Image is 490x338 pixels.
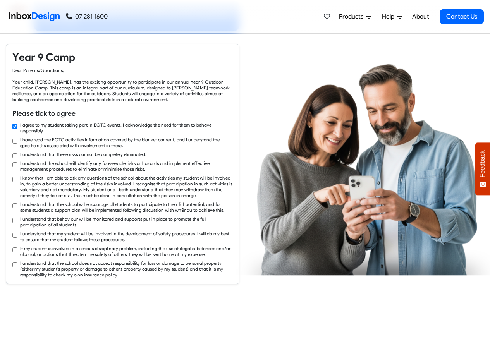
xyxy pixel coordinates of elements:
h6: Please tick to agree [12,108,233,118]
label: I understand that these risks cannot be completely eliminated. [20,151,146,157]
label: I understand that the school will encourage all students to participate to their full potential, ... [20,201,233,213]
label: I understand the school will identify any foreseeable risks or hazards and implement effective ma... [20,160,233,172]
label: If my student is involved in a serious disciplinary problem, including the use of illegal substan... [20,245,233,257]
a: Products [336,9,375,24]
a: Contact Us [440,9,484,24]
a: Help [379,9,406,24]
button: Feedback - Show survey [475,142,490,195]
label: I know that I am able to ask any questions of the school about the activities my student will be ... [20,175,233,198]
span: Feedback [479,150,486,177]
a: About [410,9,431,24]
label: I understand that the school does not accept responsibility for loss or damage to personal proper... [20,260,233,278]
h4: Year 9 Camp [12,50,233,64]
label: I agree to my student taking part in EOTC events. I acknowledge the need for them to behave respo... [20,122,233,134]
span: Help [382,12,397,21]
label: I have read the EOTC activities information covered by the blanket consent, and I understand the ... [20,137,233,148]
a: 07 281 1600 [66,12,108,21]
span: Products [339,12,366,21]
label: I understand that behaviour will be monitored and supports put in place to promote the full parti... [20,216,233,228]
div: Dear Parents/Guardians, Your child, [PERSON_NAME], has the exciting opportunity to participate in... [12,67,233,102]
label: I understand that my student will be involved in the development of safety procedures. I will do ... [20,231,233,242]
